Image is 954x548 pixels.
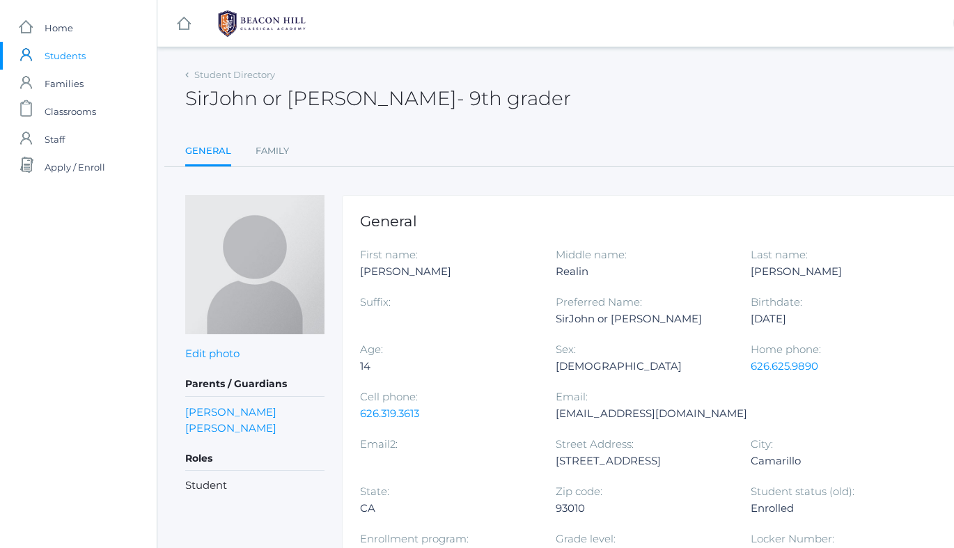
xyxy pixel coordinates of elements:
div: [PERSON_NAME] [360,263,535,280]
label: Email: [556,390,588,403]
div: CA [360,500,535,517]
label: City: [751,437,773,451]
a: 626.625.9890 [751,359,818,373]
span: Apply / Enroll [45,153,105,181]
li: Student [185,478,324,494]
div: 14 [360,358,535,375]
label: Enrollment program: [360,532,469,545]
span: Families [45,70,84,97]
div: Camarillo [751,453,925,469]
a: Family [256,137,289,165]
a: Student Directory [194,69,275,80]
div: Realin [556,263,730,280]
a: Edit photo [185,347,240,360]
div: Enrolled [751,500,925,517]
div: SirJohn or [PERSON_NAME] [556,311,730,327]
h1: General [360,213,947,229]
a: General [185,137,231,167]
span: - 9th grader [457,86,571,110]
div: [STREET_ADDRESS] [556,453,730,469]
label: Sex: [556,343,576,356]
img: BHCALogos-05-308ed15e86a5a0abce9b8dd61676a3503ac9727e845dece92d48e8588c001991.png [210,6,314,41]
div: [EMAIL_ADDRESS][DOMAIN_NAME] [556,405,747,422]
a: [PERSON_NAME] [185,420,276,436]
label: Middle name: [556,248,627,261]
label: Home phone: [751,343,821,356]
div: [DATE] [751,311,925,327]
label: Preferred Name: [556,295,642,308]
div: [DEMOGRAPHIC_DATA] [556,358,730,375]
label: Last name: [751,248,808,261]
label: Email2: [360,437,398,451]
label: Street Address: [556,437,634,451]
div: 93010 [556,500,730,517]
span: Classrooms [45,97,96,125]
label: State: [360,485,389,498]
label: Student status (old): [751,485,854,498]
label: First name: [360,248,418,261]
label: Grade level: [556,532,616,545]
div: [PERSON_NAME] [751,263,925,280]
a: [PERSON_NAME] [185,404,276,420]
h2: SirJohn or [PERSON_NAME] [185,88,571,109]
label: Suffix: [360,295,391,308]
h5: Roles [185,447,324,471]
span: Home [45,14,73,42]
span: Staff [45,125,65,153]
img: SirJohn or John Mohr [185,195,324,334]
label: Zip code: [556,485,602,498]
label: Cell phone: [360,390,418,403]
label: Birthdate: [751,295,802,308]
span: Students [45,42,86,70]
label: Age: [360,343,383,356]
h5: Parents / Guardians [185,373,324,396]
a: 626.319.3613 [360,407,419,420]
label: Locker Number: [751,532,834,545]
